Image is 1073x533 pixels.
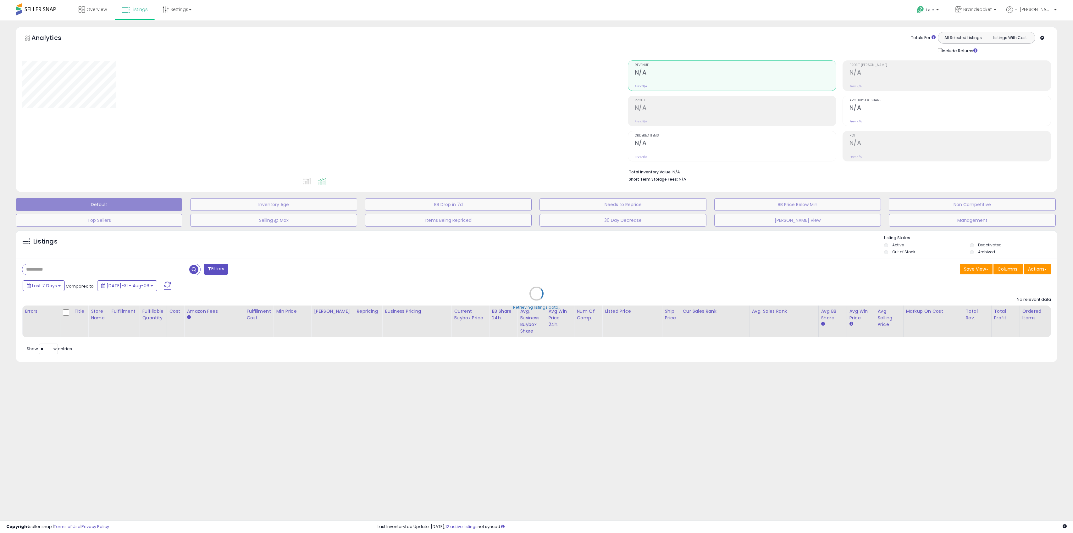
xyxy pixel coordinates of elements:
[1015,6,1052,13] span: Hi [PERSON_NAME]
[16,198,182,211] button: Default
[849,134,1051,137] span: ROI
[912,1,945,20] a: Help
[933,47,985,54] div: Include Returns
[714,214,881,227] button: [PERSON_NAME] View
[539,214,706,227] button: 30 Day Decrease
[926,7,934,13] span: Help
[889,214,1055,227] button: Management
[629,169,672,175] b: Total Inventory Value:
[849,99,1051,102] span: Avg. Buybox Share
[916,6,924,14] i: Get Help
[31,33,74,44] h5: Analytics
[849,104,1051,113] h2: N/A
[849,139,1051,148] h2: N/A
[849,69,1051,77] h2: N/A
[365,198,532,211] button: BB Drop in 7d
[190,198,357,211] button: Inventory Age
[365,214,532,227] button: Items Being Repriced
[16,214,182,227] button: Top Sellers
[635,134,836,137] span: Ordered Items
[849,84,862,88] small: Prev: N/A
[986,34,1033,42] button: Listings With Cost
[963,6,992,13] span: BrandRocket
[635,69,836,77] h2: N/A
[629,177,678,182] b: Short Term Storage Fees:
[635,155,647,159] small: Prev: N/A
[629,168,1046,175] li: N/A
[911,35,936,41] div: Totals For
[1006,6,1057,20] a: Hi [PERSON_NAME]
[635,84,647,88] small: Prev: N/A
[635,120,647,123] small: Prev: N/A
[86,6,107,13] span: Overview
[635,139,836,148] h2: N/A
[714,198,881,211] button: BB Price Below Min
[940,34,987,42] button: All Selected Listings
[635,64,836,67] span: Revenue
[190,214,357,227] button: Selling @ Max
[849,120,862,123] small: Prev: N/A
[635,99,836,102] span: Profit
[849,64,1051,67] span: Profit [PERSON_NAME]
[539,198,706,211] button: Needs to Reprice
[131,6,148,13] span: Listings
[679,176,686,182] span: N/A
[635,104,836,113] h2: N/A
[513,305,560,310] div: Retrieving listings data..
[889,198,1055,211] button: Non Competitive
[849,155,862,159] small: Prev: N/A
